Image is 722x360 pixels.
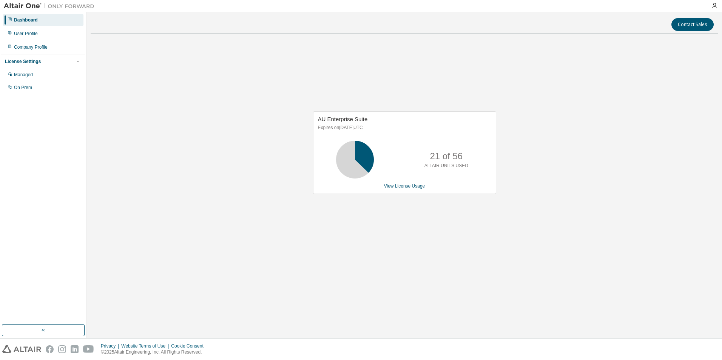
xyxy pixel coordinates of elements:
[14,72,33,78] div: Managed
[2,345,41,353] img: altair_logo.svg
[14,85,32,91] div: On Prem
[4,2,98,10] img: Altair One
[101,349,208,355] p: © 2025 Altair Engineering, Inc. All Rights Reserved.
[83,345,94,353] img: youtube.svg
[384,183,425,189] a: View License Usage
[671,18,714,31] button: Contact Sales
[14,44,48,50] div: Company Profile
[101,343,121,349] div: Privacy
[71,345,79,353] img: linkedin.svg
[121,343,171,349] div: Website Terms of Use
[14,31,38,37] div: User Profile
[14,17,38,23] div: Dashboard
[46,345,54,353] img: facebook.svg
[424,163,468,169] p: ALTAIR UNITS USED
[58,345,66,353] img: instagram.svg
[430,150,463,163] p: 21 of 56
[5,58,41,65] div: License Settings
[171,343,208,349] div: Cookie Consent
[318,116,368,122] span: AU Enterprise Suite
[318,125,489,131] p: Expires on [DATE] UTC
